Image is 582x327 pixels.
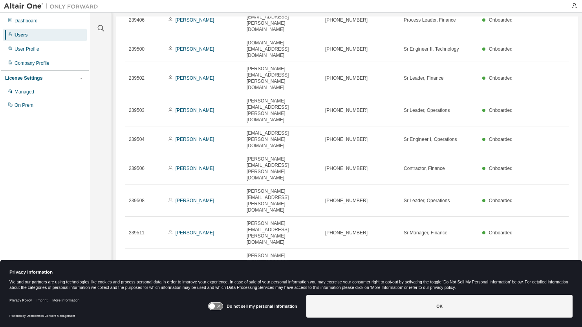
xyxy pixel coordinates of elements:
div: On Prem [15,102,33,108]
div: Managed [15,89,34,95]
span: [PHONE_NUMBER] [325,75,368,81]
div: Users [15,32,27,38]
a: [PERSON_NAME] [176,75,214,81]
a: [PERSON_NAME] [176,17,214,23]
span: [PHONE_NUMBER] [325,17,368,23]
span: [PERSON_NAME][EMAIL_ADDRESS][PERSON_NAME][DOMAIN_NAME] [247,188,318,213]
span: [PHONE_NUMBER] [325,107,368,113]
a: [PERSON_NAME] [176,198,214,203]
div: User Profile [15,46,39,52]
span: Onboarded [489,198,512,203]
span: Onboarded [489,17,512,23]
a: [PERSON_NAME] [176,108,214,113]
span: Onboarded [489,75,512,81]
span: 239506 [129,165,145,172]
span: Sr Manager, Finance [404,230,447,236]
span: Sr Engineer I, Operations [404,136,457,142]
div: Company Profile [15,60,49,66]
span: Onboarded [489,230,512,236]
span: 239511 [129,230,145,236]
span: Sr Leader, Operations [404,107,450,113]
span: [PERSON_NAME][EMAIL_ADDRESS][PERSON_NAME][DOMAIN_NAME] [247,220,318,245]
span: Sr Leader, Finance [404,75,443,81]
a: [PERSON_NAME] [176,137,214,142]
span: Onboarded [489,46,512,52]
img: Altair One [4,2,102,10]
span: Sr Engineer II, Technology [404,46,459,52]
span: Onboarded [489,137,512,142]
span: [PERSON_NAME][EMAIL_ADDRESS][PERSON_NAME][DOMAIN_NAME] [247,7,318,33]
span: [PHONE_NUMBER] [325,230,368,236]
span: 239503 [129,107,145,113]
span: Onboarded [489,108,512,113]
span: [PHONE_NUMBER] [325,136,368,142]
span: 239502 [129,75,145,81]
span: Process Leader, Finance [404,17,456,23]
span: [PERSON_NAME][EMAIL_ADDRESS][PERSON_NAME][DOMAIN_NAME] [247,98,318,123]
span: 239500 [129,46,145,52]
span: [PERSON_NAME][EMAIL_ADDRESS][PERSON_NAME][DOMAIN_NAME] [247,156,318,181]
span: Onboarded [489,166,512,171]
span: 239508 [129,197,145,204]
span: [PERSON_NAME][EMAIL_ADDRESS][PERSON_NAME][DOMAIN_NAME] [247,66,318,91]
a: [PERSON_NAME] [176,230,214,236]
a: [PERSON_NAME] [176,46,214,52]
span: 239406 [129,17,145,23]
a: [PERSON_NAME] [176,166,214,171]
div: Dashboard [15,18,38,24]
span: 239504 [129,136,145,142]
div: License Settings [5,75,42,81]
span: [DOMAIN_NAME][EMAIL_ADDRESS][DOMAIN_NAME] [247,40,318,58]
span: [PHONE_NUMBER] [325,197,368,204]
span: [EMAIL_ADDRESS][PERSON_NAME][DOMAIN_NAME] [247,130,318,149]
span: Sr Leader, Operations [404,197,450,204]
span: [PERSON_NAME][EMAIL_ADDRESS][PERSON_NAME][DOMAIN_NAME] [247,252,318,278]
span: [PHONE_NUMBER] [325,165,368,172]
span: [PHONE_NUMBER] [325,46,368,52]
span: Contractor, Finance [404,165,445,172]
